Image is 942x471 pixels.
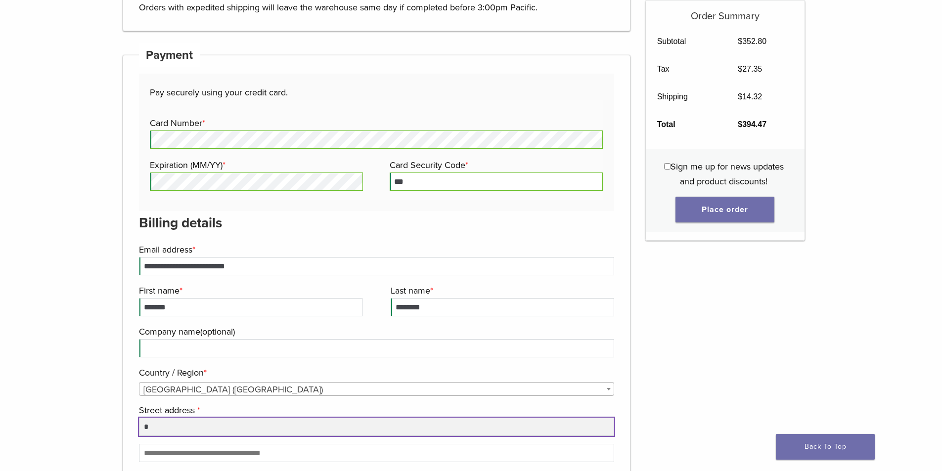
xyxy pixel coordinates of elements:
h3: Billing details [139,211,615,235]
label: Email address [139,242,612,257]
a: Back To Top [776,434,875,460]
span: United States (US) [139,383,614,396]
fieldset: Payment Info [150,100,603,200]
span: (optional) [200,326,235,337]
bdi: 352.80 [738,37,766,45]
span: Sign me up for news updates and product discounts! [671,161,784,187]
th: Tax [646,55,727,83]
bdi: 14.32 [738,92,762,101]
label: Card Security Code [390,158,600,172]
h5: Order Summary [646,0,805,22]
th: Shipping [646,83,727,111]
span: $ [738,65,742,73]
th: Total [646,111,727,138]
label: First name [139,283,360,298]
bdi: 394.47 [738,120,766,128]
label: Street address [139,403,612,418]
h4: Payment [139,43,200,67]
button: Place order [675,197,774,222]
label: Card Number [150,116,600,130]
label: Expiration (MM/YY) [150,158,360,172]
span: $ [738,92,742,101]
span: $ [738,120,742,128]
bdi: 27.35 [738,65,762,73]
label: Company name [139,324,612,339]
th: Subtotal [646,28,727,55]
span: $ [738,37,742,45]
label: Country / Region [139,365,612,380]
p: Pay securely using your credit card. [150,85,603,100]
label: Last name [391,283,612,298]
span: Country / Region [139,382,615,396]
input: Sign me up for news updates and product discounts! [664,163,671,170]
